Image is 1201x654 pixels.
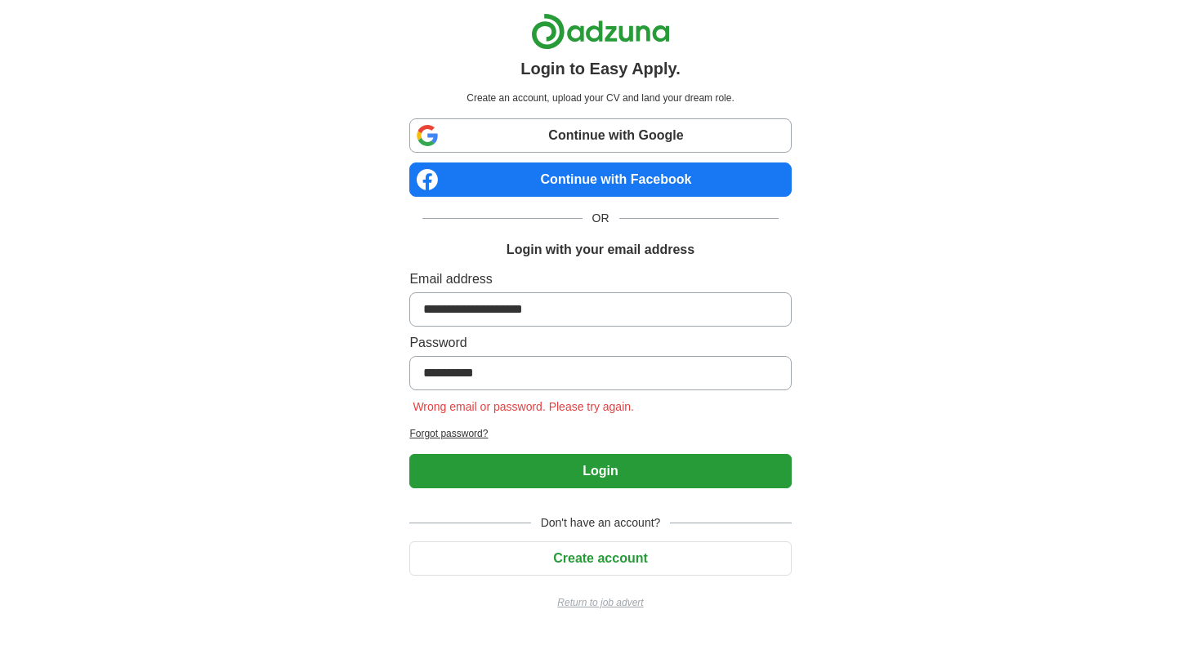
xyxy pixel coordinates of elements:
[583,210,619,227] span: OR
[409,269,791,289] label: Email address
[531,13,670,50] img: Adzuna logo
[531,514,671,532] span: Don't have an account?
[409,400,637,413] span: Wrong email or password. Please try again.
[409,551,791,565] a: Create account
[409,333,791,353] label: Password
[409,118,791,153] a: Continue with Google
[413,91,788,105] p: Create an account, upload your CV and land your dream role.
[409,595,791,610] a: Return to job advert
[507,240,694,260] h1: Login with your email address
[409,162,791,197] a: Continue with Facebook
[409,426,791,441] a: Forgot password?
[520,56,681,81] h1: Login to Easy Apply.
[409,541,791,576] button: Create account
[409,454,791,488] button: Login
